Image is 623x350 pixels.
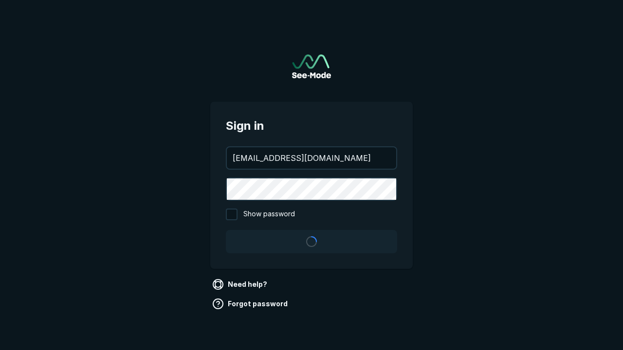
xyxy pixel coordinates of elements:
a: Go to sign in [292,54,331,78]
input: your@email.com [227,147,396,169]
img: See-Mode Logo [292,54,331,78]
span: Sign in [226,117,397,135]
span: Show password [243,209,295,220]
a: Forgot password [210,296,292,312]
a: Need help? [210,277,271,292]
